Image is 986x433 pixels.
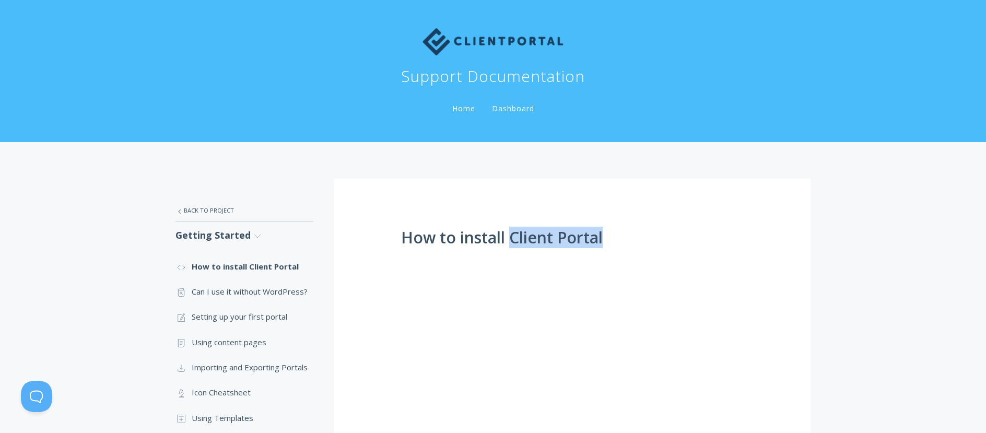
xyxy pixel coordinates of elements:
a: Icon Cheatsheet [175,380,313,405]
a: Can I use it without WordPress? [175,279,313,304]
h1: Support Documentation [401,66,585,87]
a: Setting up your first portal [175,304,313,329]
a: How to install Client Portal [175,254,313,279]
a: Using Templates [175,405,313,430]
a: Getting Started [175,221,313,249]
a: Using content pages [175,330,313,355]
iframe: Toggle Customer Support [21,381,52,412]
a: Home [450,103,477,113]
a: Dashboard [490,103,536,113]
h1: How to install Client Portal [401,229,744,247]
a: Importing and Exporting Portals [175,355,313,380]
a: Back to Project [175,200,313,221]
